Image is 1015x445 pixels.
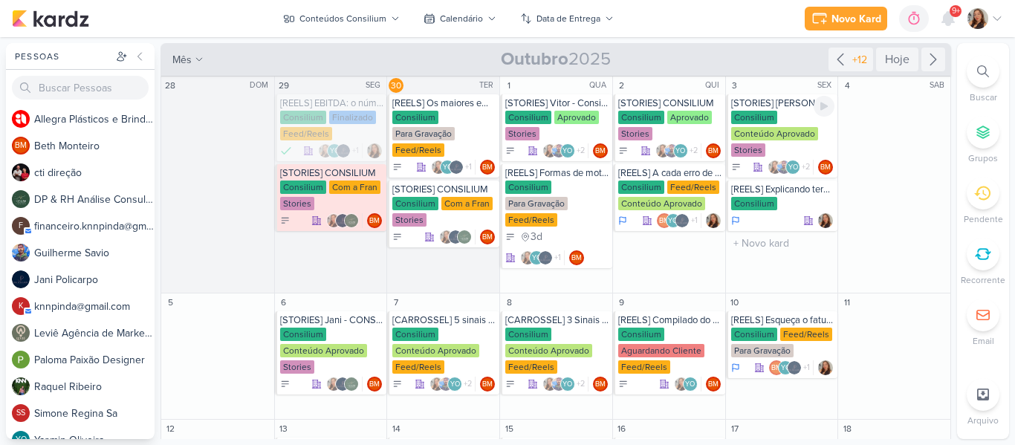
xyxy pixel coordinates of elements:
[731,143,765,157] div: Stories
[440,160,455,175] div: Yasmin Oliveira
[505,314,609,326] div: [CARROSSEL] 3 Sinais que sua empresa precisa de um BPO financeiro
[431,160,446,175] img: Franciluce Carvalho
[614,421,629,436] div: 16
[818,360,833,375] img: Franciluce Carvalho
[785,160,800,175] div: Yasmin Oliveira
[447,377,462,392] div: Yasmin Oliveira
[344,213,359,228] img: DP & RH Análise Consultiva
[820,164,831,172] p: BM
[814,96,834,117] div: Ligar relógio
[551,143,566,158] img: Guilherme Savio
[562,148,572,155] p: YO
[392,162,403,172] div: A Fazer
[769,360,814,375] div: Colaboradores: Beth Monteiro, Yasmin Oliveira, Jani Policarpo, DP & RH Análise Consultiva
[667,181,719,194] div: Feed/Reels
[480,230,495,244] div: Beth Monteiro
[280,127,332,140] div: Feed/Reels
[482,234,493,241] p: BM
[163,78,178,93] div: 28
[276,78,291,93] div: 29
[505,197,568,210] div: Para Gravação
[520,230,542,244] div: último check-in há 3 dias
[569,250,584,265] div: Responsável: Beth Monteiro
[276,421,291,436] div: 13
[443,164,453,172] p: YO
[618,197,705,210] div: Conteúdo Aprovado
[335,377,350,392] img: Jani Policarpo
[685,381,695,389] p: YO
[542,143,557,158] img: Franciluce Carvalho
[674,377,689,392] img: Franciluce Carvalho
[618,379,629,389] div: A Fazer
[12,297,30,315] div: knnpinda@gmail.com
[706,213,721,228] div: Responsável: Franciluce Carvalho
[575,378,585,390] span: +2
[818,160,833,175] div: Beth Monteiro
[327,143,342,158] div: Yasmin Oliveira
[520,250,565,265] div: Colaboradores: Franciluce Carvalho, Yasmin Oliveira, Jani Policarpo, DP & RH Análise Consultiva
[12,10,89,27] img: kardz.app
[318,143,333,158] img: Franciluce Carvalho
[480,160,495,175] div: Beth Monteiro
[727,421,742,436] div: 17
[326,213,363,228] div: Colaboradores: Franciluce Carvalho, Jani Policarpo, DP & RH Análise Consultiva
[482,164,493,172] p: BM
[335,213,350,228] img: Jani Policarpo
[429,377,444,392] img: Franciluce Carvalho
[392,111,438,124] div: Consilium
[666,213,681,228] div: Yasmin Oliveira
[34,272,155,288] div: J a n i P o l i c a r p o
[329,181,380,194] div: Com a Fran
[768,160,814,175] div: Colaboradores: Franciluce Carvalho, Guilherme Savio, Yasmin Oliveira, Jani Policarpo, DP & RH Aná...
[280,215,291,226] div: A Fazer
[520,250,535,265] img: Franciluce Carvalho
[788,164,798,172] p: YO
[392,197,438,210] div: Consilium
[439,230,454,244] img: Franciluce Carvalho
[250,79,273,91] div: DOM
[280,181,326,194] div: Consilium
[957,55,1009,104] li: Ctrl + F
[34,245,155,261] div: G u i l h e r m e S a v i o
[12,377,30,395] img: Raquel Ribeiro
[438,377,453,392] img: Guilherme Savio
[34,111,155,127] div: A l l e g r a P l á s t i c o s e B r i n d e s P e r s o n a l i z a d o s
[505,167,609,179] div: [REELS] Formas de motivar seus colaboradores sem gastar muito
[34,138,155,154] div: B e t h M o n t e i r o
[706,143,721,158] div: Responsável: Beth Monteiro
[505,344,592,357] div: Conteúdo Aprovado
[532,255,542,262] p: YO
[674,377,701,392] div: Colaboradores: Franciluce Carvalho, Yasmin Oliveira
[505,146,516,156] div: A Fazer
[781,365,791,372] p: YO
[19,302,23,311] p: k
[12,190,30,208] img: DP & RH Análise Consultiva
[366,79,385,91] div: SEG
[367,377,382,392] div: Beth Monteiro
[690,215,698,227] span: +1
[571,255,582,262] p: BM
[731,162,742,172] div: A Fazer
[655,143,701,158] div: Colaboradores: Franciluce Carvalho, Guilherme Savio, Yasmin Oliveira, Jani Policarpo, DP & RH Aná...
[280,314,384,326] div: [STORIES] Jani - CONSILIUM
[351,145,359,157] span: +1
[34,192,155,207] div: D P & R H A n á l i s e C o n s u l t i v a
[12,163,30,181] img: cti direção
[708,381,719,389] p: BM
[502,421,516,436] div: 15
[542,377,588,392] div: Colaboradores: Franciluce Carvalho, Guilherme Savio, Yasmin Oliveira, Jani Policarpo, DP & RH Aná...
[439,230,476,244] div: Colaboradores: Franciluce Carvalho, Jani Policarpo, DP & RH Análise Consultiva
[34,352,155,368] div: P a l o m a P a i x ã o D e s i g n e r
[771,365,782,372] p: BM
[19,222,23,230] p: f
[34,165,155,181] div: c t i d i r e ç ã o
[593,377,608,392] div: Beth Monteiro
[389,295,403,310] div: 7
[505,213,557,227] div: Feed/Reels
[589,79,611,91] div: QUA
[618,344,704,357] div: Aguardando Cliente
[706,213,721,228] img: Franciluce Carvalho
[657,213,672,228] div: Beth Monteiro
[367,143,382,158] img: Franciluce Carvalho
[768,160,782,175] img: Franciluce Carvalho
